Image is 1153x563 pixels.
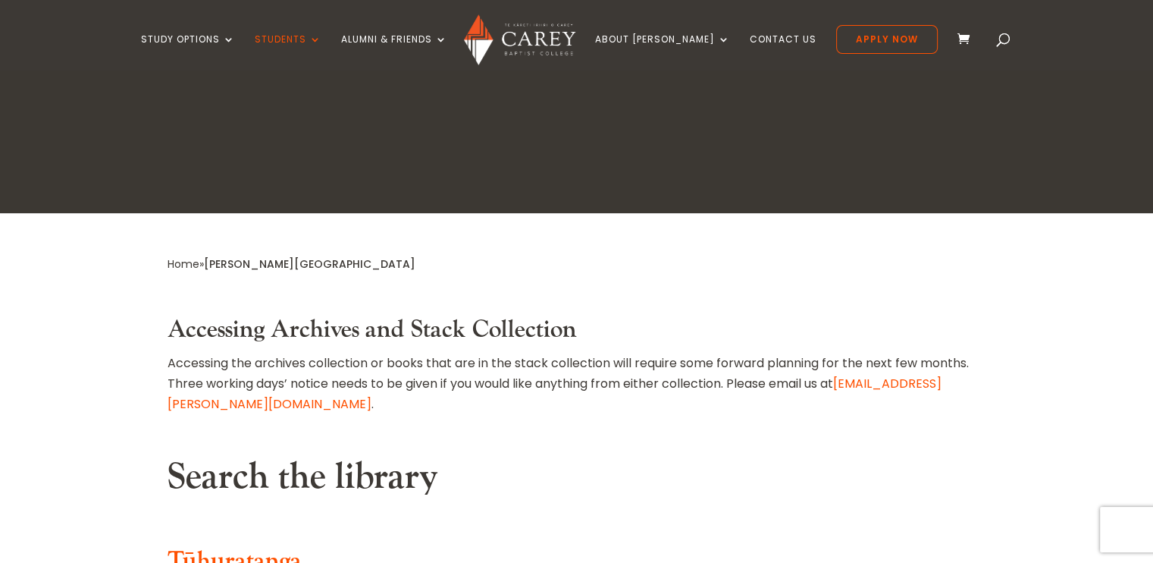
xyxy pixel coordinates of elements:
[464,14,575,65] img: Carey Baptist College
[341,34,447,70] a: Alumni & Friends
[168,455,986,507] h2: Search the library
[168,256,415,272] span: »
[595,34,730,70] a: About [PERSON_NAME]
[836,25,938,54] a: Apply Now
[141,34,235,70] a: Study Options
[204,256,415,272] span: [PERSON_NAME][GEOGRAPHIC_DATA]
[168,353,986,415] p: Accessing the archives collection or books that are in the stack collection will require some for...
[255,34,321,70] a: Students
[750,34,816,70] a: Contact Us
[168,256,199,272] a: Home
[168,316,986,352] h3: Accessing Archives and Stack Collection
